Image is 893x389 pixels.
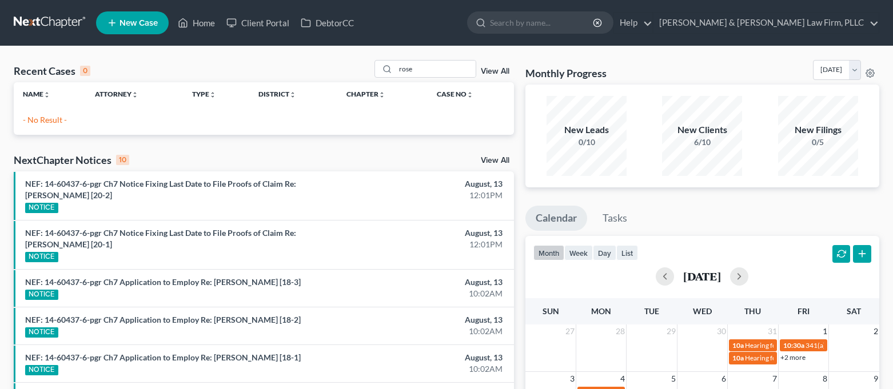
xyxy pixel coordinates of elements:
span: 9 [872,372,879,386]
a: [PERSON_NAME] & [PERSON_NAME] Law Firm, PLLC [653,13,879,33]
span: Sat [847,306,861,316]
div: August, 13 [351,276,503,288]
span: 29 [665,324,677,338]
i: unfold_more [467,91,473,98]
i: unfold_more [43,91,50,98]
span: 1 [822,324,828,338]
div: August, 13 [351,178,503,190]
span: 10:30a [783,341,804,350]
a: Typeunfold_more [192,90,216,98]
span: New Case [119,19,158,27]
a: Tasks [592,206,637,231]
button: month [533,245,564,260]
p: - No Result - [23,114,505,126]
div: Recent Cases [14,64,90,78]
div: New Filings [778,123,858,137]
i: unfold_more [378,91,385,98]
span: 6 [720,372,727,386]
div: NOTICE [25,290,58,300]
a: Calendar [525,206,587,231]
h3: Monthly Progress [525,66,607,80]
a: NEF: 14-60437-6-pgr Ch7 Application to Employ Re: [PERSON_NAME] [18-3] [25,277,301,287]
span: Tue [644,306,659,316]
a: NEF: 14-60437-6-pgr Ch7 Notice Fixing Last Date to File Proofs of Claim Re: [PERSON_NAME] [20-2] [25,179,296,200]
div: 10 [116,155,129,165]
a: NEF: 14-60437-6-pgr Ch7 Application to Employ Re: [PERSON_NAME] [18-1] [25,352,301,362]
div: New Leads [547,123,627,137]
div: 10:02AM [351,326,503,337]
span: Hearing for [PERSON_NAME] [745,354,834,362]
span: Sun [543,306,559,316]
button: week [564,245,593,260]
span: Fri [798,306,810,316]
div: NOTICE [25,203,58,213]
div: 12:01PM [351,239,503,250]
a: Attorneyunfold_more [95,90,138,98]
div: 10:02AM [351,363,503,375]
span: 2 [872,324,879,338]
input: Search by name... [490,12,595,33]
a: Help [614,13,652,33]
span: Mon [591,306,611,316]
div: 10:02AM [351,288,503,299]
div: 0/10 [547,137,627,148]
a: Client Portal [221,13,295,33]
button: list [616,245,638,260]
span: 10a [732,354,744,362]
span: 7 [771,372,778,386]
span: Hearing for [PERSON_NAME]. [745,341,836,350]
span: Wed [693,306,712,316]
div: NextChapter Notices [14,153,129,167]
div: August, 13 [351,314,503,326]
div: 0 [80,66,90,76]
input: Search by name... [396,61,476,77]
a: NEF: 14-60437-6-pgr Ch7 Notice Fixing Last Date to File Proofs of Claim Re: [PERSON_NAME] [20-1] [25,228,296,249]
div: 0/5 [778,137,858,148]
div: August, 13 [351,352,503,363]
span: 28 [615,324,626,338]
i: unfold_more [131,91,138,98]
div: 6/10 [662,137,742,148]
span: 30 [716,324,727,338]
a: Chapterunfold_more [346,90,385,98]
i: unfold_more [209,91,216,98]
h2: [DATE] [683,270,721,282]
a: Home [172,13,221,33]
span: Thu [744,306,761,316]
span: 31 [767,324,778,338]
div: August, 13 [351,227,503,239]
span: 27 [564,324,576,338]
span: 8 [822,372,828,386]
div: 12:01PM [351,190,503,201]
a: Districtunfold_more [258,90,296,98]
a: View All [481,157,509,165]
a: NEF: 14-60437-6-pgr Ch7 Application to Employ Re: [PERSON_NAME] [18-2] [25,315,301,324]
i: unfold_more [289,91,296,98]
iframe: Intercom live chat [854,350,882,378]
span: 3 [569,372,576,386]
div: NOTICE [25,252,58,262]
a: +2 more [780,353,806,362]
a: Case Nounfold_more [437,90,473,98]
div: NOTICE [25,327,58,338]
div: New Clients [662,123,742,137]
span: 5 [670,372,677,386]
a: Nameunfold_more [23,90,50,98]
button: day [593,245,616,260]
div: NOTICE [25,365,58,375]
span: 10a [732,341,744,350]
a: DebtorCC [295,13,360,33]
a: View All [481,67,509,75]
span: 4 [619,372,626,386]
